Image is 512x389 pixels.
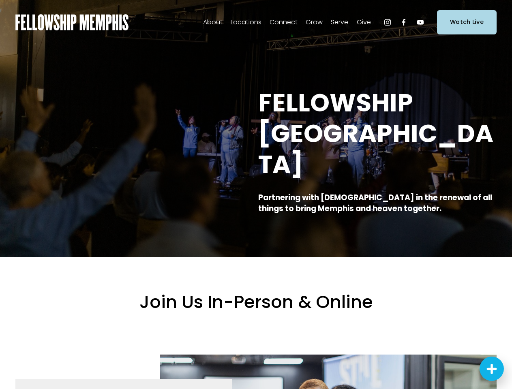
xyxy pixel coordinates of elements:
[258,192,494,214] strong: Partnering with [DEMOGRAPHIC_DATA] in the renewal of all things to bring Memphis and heaven toget...
[270,16,298,29] a: folder dropdown
[15,14,129,30] img: Fellowship Memphis
[357,16,371,29] a: folder dropdown
[306,16,323,29] a: folder dropdown
[231,17,261,28] span: Locations
[357,17,371,28] span: Give
[400,18,408,26] a: Facebook
[306,17,323,28] span: Grow
[270,17,298,28] span: Connect
[231,16,261,29] a: folder dropdown
[437,10,497,34] a: Watch Live
[258,85,493,182] strong: FELLOWSHIP [GEOGRAPHIC_DATA]
[331,16,348,29] a: folder dropdown
[15,291,497,313] h2: Join Us In-Person & Online
[203,16,223,29] a: folder dropdown
[331,17,348,28] span: Serve
[416,18,424,26] a: YouTube
[203,17,223,28] span: About
[383,18,392,26] a: Instagram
